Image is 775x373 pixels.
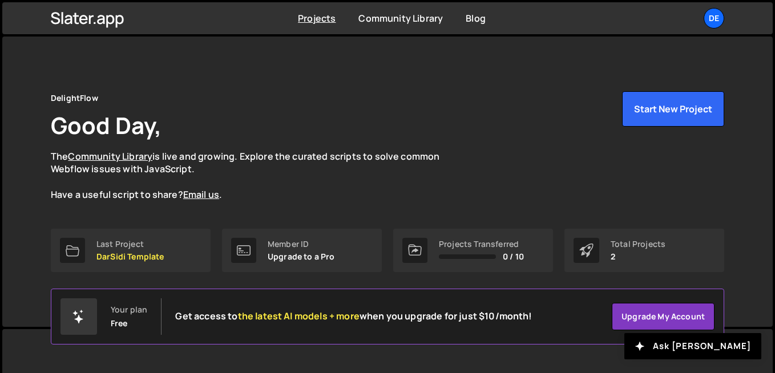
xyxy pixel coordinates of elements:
[96,240,164,249] div: Last Project
[111,305,147,314] div: Your plan
[298,12,336,25] a: Projects
[51,91,98,105] div: DelightFlow
[51,229,211,272] a: Last Project DarSidi Template
[439,240,524,249] div: Projects Transferred
[612,303,715,330] a: Upgrade my account
[503,252,524,261] span: 0 / 10
[111,319,128,328] div: Free
[268,252,335,261] p: Upgrade to a Pro
[611,240,665,249] div: Total Projects
[622,91,724,127] button: Start New Project
[183,188,219,201] a: Email us
[466,12,486,25] a: Blog
[611,252,665,261] p: 2
[51,150,462,201] p: The is live and growing. Explore the curated scripts to solve common Webflow issues with JavaScri...
[238,310,360,322] span: the latest AI models + more
[51,110,162,141] h1: Good Day,
[96,252,164,261] p: DarSidi Template
[704,8,724,29] a: De
[624,333,761,359] button: Ask [PERSON_NAME]
[175,311,532,322] h2: Get access to when you upgrade for just $10/month!
[268,240,335,249] div: Member ID
[358,12,443,25] a: Community Library
[68,150,152,163] a: Community Library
